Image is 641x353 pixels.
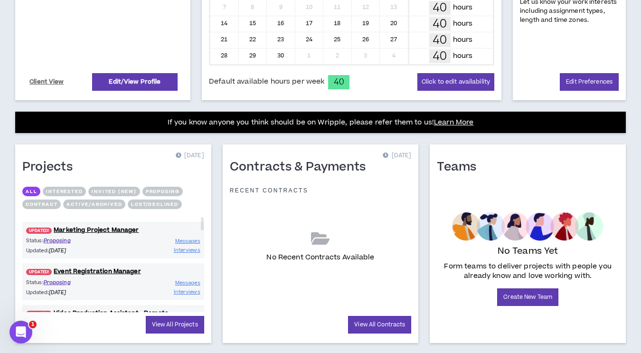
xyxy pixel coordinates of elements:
a: Client View [28,74,66,90]
span: Default available hours per week [209,76,324,87]
p: [DATE] [176,151,204,161]
p: [DATE] [383,151,411,161]
img: empty [452,212,603,241]
a: Interviews [174,287,200,296]
span: Interviews [174,247,200,254]
span: Messages [175,238,200,245]
p: Updated: [26,288,113,296]
button: All [22,187,40,196]
span: Messages [175,279,200,286]
span: UPDATED! [26,311,52,317]
button: Active/Archived [63,200,125,209]
p: hours [453,51,473,61]
span: 1 [29,321,37,328]
iframe: Intercom live chat [9,321,32,343]
i: [DATE] [49,289,66,296]
a: Messages [175,278,200,287]
p: Recent Contracts [230,187,309,194]
a: Messages [175,237,200,246]
button: Proposing [142,187,183,196]
a: UPDATED!Video Production Assistant - Remote [22,309,204,318]
a: View All Projects [146,316,204,334]
a: Create New Team [497,288,558,306]
h1: Projects [22,160,80,175]
a: UPDATED!Event Registration Manager [22,267,204,276]
p: No Recent Contracts Available [266,252,374,263]
a: Interviews [174,246,200,255]
button: Interested [43,187,86,196]
button: Lost/Declined [128,200,181,209]
span: UPDATED! [26,228,52,234]
button: Click to edit availability [417,73,494,91]
p: Status: [26,237,113,245]
span: Proposing [44,237,71,244]
button: Contract [22,200,61,209]
a: Edit/View Profile [92,73,178,91]
h1: Teams [437,160,483,175]
a: UPDATED!Marketing Project Manager [22,226,204,235]
i: [DATE] [49,247,66,254]
a: Learn More [434,117,473,127]
p: No Teams Yet [498,245,558,258]
p: hours [453,2,473,13]
a: View All Contracts [348,316,411,334]
p: Form teams to deliver projects with people you already know and love working with. [441,262,615,281]
p: Status: [26,278,113,286]
p: hours [453,19,473,29]
span: Proposing [44,279,71,286]
span: UPDATED! [26,269,52,275]
p: If you know anyone you think should be on Wripple, please refer them to us! [168,117,474,128]
span: Interviews [174,288,200,296]
h1: Contracts & Payments [230,160,373,175]
p: hours [453,35,473,45]
p: Updated: [26,247,113,255]
button: Invited (new) [88,187,140,196]
a: Edit Preferences [560,73,619,91]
